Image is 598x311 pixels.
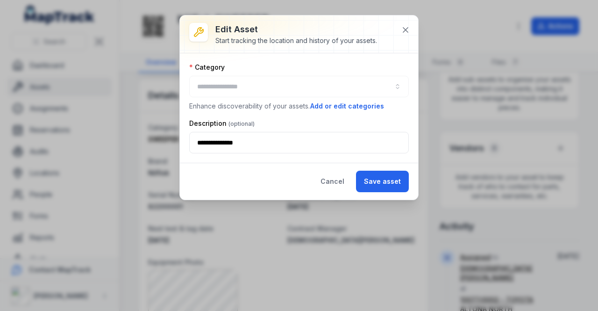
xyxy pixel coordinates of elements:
[310,101,384,111] button: Add or edit categories
[215,36,377,45] div: Start tracking the location and history of your assets.
[313,171,352,192] button: Cancel
[189,101,409,111] p: Enhance discoverability of your assets.
[189,119,255,128] label: Description
[215,23,377,36] h3: Edit asset
[356,171,409,192] button: Save asset
[189,63,225,72] label: Category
